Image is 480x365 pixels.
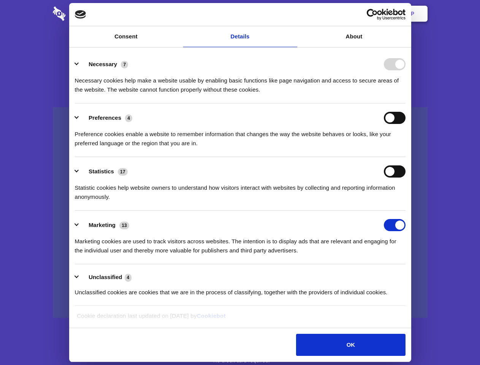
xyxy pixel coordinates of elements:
span: 7 [121,61,128,68]
span: 17 [118,168,128,176]
span: 4 [125,274,132,281]
label: Statistics [89,168,114,175]
h1: Eliminate Slack Data Loss. [53,34,428,62]
button: Marketing (13) [75,219,134,231]
label: Preferences [89,114,121,121]
a: Pricing [223,2,256,25]
a: Usercentrics Cookiebot - opens in a new window [339,9,406,20]
img: logo [75,10,86,19]
label: Marketing [89,222,116,228]
div: Necessary cookies help make a website usable by enabling basic functions like page navigation and... [75,70,406,94]
span: 13 [119,222,129,229]
a: Wistia video thumbnail [53,107,428,318]
img: logo-wordmark-white-trans-d4663122ce5f474addd5e946df7df03e33cb6a1c49d2221995e7729f52c070b2.svg [53,6,118,21]
button: Necessary (7) [75,58,133,70]
div: Unclassified cookies are cookies that we are in the process of classifying, together with the pro... [75,282,406,297]
iframe: Drift Widget Chat Controller [442,327,471,356]
a: Login [345,2,378,25]
a: Contact [308,2,343,25]
a: About [297,26,411,47]
div: Statistic cookies help website owners to understand how visitors interact with websites by collec... [75,178,406,202]
button: Unclassified (4) [75,273,136,282]
span: 4 [125,114,132,122]
a: Details [183,26,297,47]
button: OK [296,334,405,356]
a: Consent [69,26,183,47]
div: Marketing cookies are used to track visitors across websites. The intention is to display ads tha... [75,231,406,255]
div: Cookie declaration last updated on [DATE] by [71,311,409,326]
button: Statistics (17) [75,165,133,178]
a: Cookiebot [197,313,226,319]
h4: Auto-redaction of sensitive data, encrypted data sharing and self-destructing private chats. Shar... [53,69,428,94]
div: Preference cookies enable a website to remember information that changes the way the website beha... [75,124,406,148]
label: Necessary [89,61,117,67]
button: Preferences (4) [75,112,137,124]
